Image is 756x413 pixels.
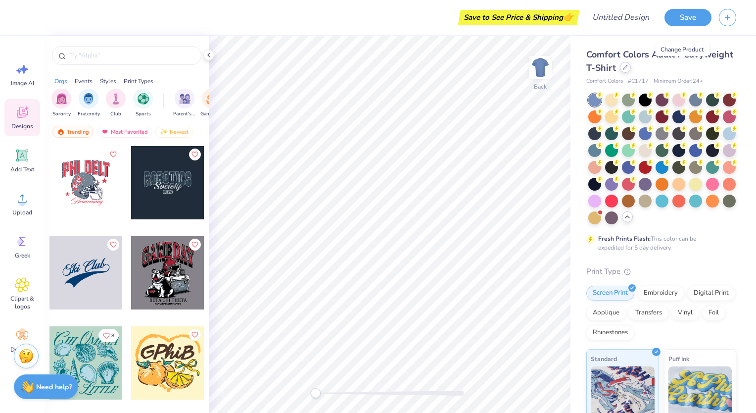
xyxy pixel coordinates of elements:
div: This color can be expedited for 5 day delivery. [598,234,720,252]
div: Save to See Price & Shipping [461,10,577,25]
span: Comfort Colors [586,77,623,86]
div: filter for Sports [133,89,153,118]
div: filter for Parent's Weekend [173,89,196,118]
span: Clipart & logos [6,295,39,310]
div: Newest [155,126,193,138]
button: Like [107,239,119,251]
input: Untitled Design [584,7,657,27]
span: Fraternity [78,110,100,118]
span: Minimum Order: 24 + [654,77,703,86]
div: Applique [586,306,626,320]
img: Parent's Weekend Image [179,93,190,104]
span: Sports [136,110,151,118]
button: Like [189,329,201,341]
span: Game Day [200,110,223,118]
div: Digital Print [687,286,735,301]
div: Transfers [629,306,668,320]
span: Upload [12,208,32,216]
button: filter button [78,89,100,118]
button: filter button [200,89,223,118]
div: Screen Print [586,286,634,301]
img: Club Image [110,93,121,104]
div: Print Type [586,266,736,277]
span: Comfort Colors Adult Heavyweight T-Shirt [586,49,733,74]
span: 8 [111,333,114,338]
span: Decorate [10,346,34,354]
span: Standard [591,354,617,364]
div: Orgs [54,77,67,86]
div: filter for Fraternity [78,89,100,118]
span: # C1717 [628,77,649,86]
button: Like [107,149,119,160]
span: Sorority [52,110,71,118]
img: most_fav.gif [101,128,109,135]
button: filter button [133,89,153,118]
button: Like [189,149,201,160]
img: newest.gif [160,128,168,135]
img: trending.gif [57,128,65,135]
span: Parent's Weekend [173,110,196,118]
div: Most Favorited [96,126,152,138]
div: Rhinestones [586,325,634,340]
button: filter button [173,89,196,118]
div: filter for Club [106,89,126,118]
span: Image AI [11,79,34,87]
div: filter for Sorority [51,89,71,118]
div: Back [534,82,547,91]
button: Save [664,9,711,26]
strong: Fresh Prints Flash: [598,235,651,243]
button: Like [189,239,201,251]
div: Styles [100,77,116,86]
span: Greek [15,252,30,259]
div: Print Types [124,77,153,86]
button: Like [98,329,119,342]
span: 👉 [563,11,574,23]
img: Sorority Image [56,93,67,104]
img: Fraternity Image [83,93,94,104]
span: Club [110,110,121,118]
div: Embroidery [637,286,684,301]
button: filter button [51,89,71,118]
img: Back [530,57,550,77]
img: Game Day Image [206,93,218,104]
img: Sports Image [138,93,149,104]
strong: Need help? [36,382,72,392]
div: Accessibility label [311,388,321,398]
span: Puff Ink [668,354,689,364]
span: Designs [11,122,33,130]
div: filter for Game Day [200,89,223,118]
div: Events [75,77,93,86]
div: Foil [702,306,725,320]
input: Try "Alpha" [68,51,195,60]
button: filter button [106,89,126,118]
div: Trending [52,126,94,138]
div: Vinyl [671,306,699,320]
span: Add Text [10,165,34,173]
div: Change Product [655,43,709,56]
